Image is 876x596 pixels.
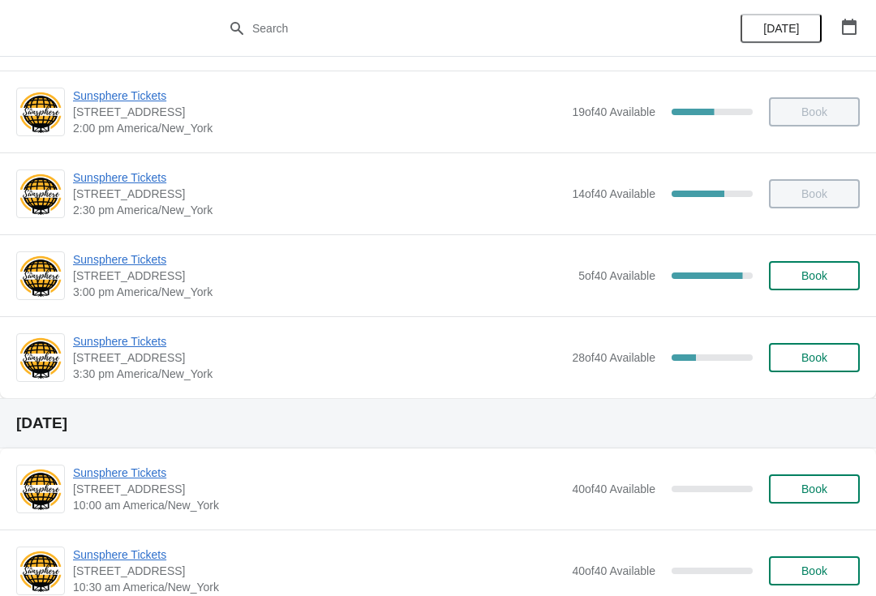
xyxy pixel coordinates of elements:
img: Sunsphere Tickets | 810 Clinch Avenue, Knoxville, TN, USA | 2:00 pm America/New_York [17,90,64,135]
span: Sunsphere Tickets [73,169,564,186]
span: 10:00 am America/New_York [73,497,564,513]
img: Sunsphere Tickets | 810 Clinch Avenue, Knoxville, TN, USA | 10:30 am America/New_York [17,549,64,594]
span: [STREET_ADDRESS] [73,563,564,579]
img: Sunsphere Tickets | 810 Clinch Avenue, Knoxville, TN, USA | 2:30 pm America/New_York [17,172,64,217]
h2: [DATE] [16,415,860,431]
span: 40 of 40 Available [572,482,655,495]
span: Sunsphere Tickets [73,88,564,104]
span: 14 of 40 Available [572,187,655,200]
span: 2:30 pm America/New_York [73,202,564,218]
img: Sunsphere Tickets | 810 Clinch Avenue, Knoxville, TN, USA | 10:00 am America/New_York [17,467,64,512]
span: Sunsphere Tickets [73,333,564,349]
img: Sunsphere Tickets | 810 Clinch Avenue, Knoxville, TN, USA | 3:30 pm America/New_York [17,336,64,380]
span: 10:30 am America/New_York [73,579,564,595]
span: Sunsphere Tickets [73,251,570,268]
span: 40 of 40 Available [572,564,655,577]
span: [STREET_ADDRESS] [73,481,564,497]
span: [STREET_ADDRESS] [73,186,564,202]
span: 5 of 40 Available [578,269,655,282]
span: Sunsphere Tickets [73,465,564,481]
button: Book [769,556,860,585]
span: [DATE] [763,22,799,35]
input: Search [251,14,657,43]
span: Book [801,269,827,282]
span: 19 of 40 Available [572,105,655,118]
span: Book [801,351,827,364]
span: Book [801,564,827,577]
span: Book [801,482,827,495]
img: Sunsphere Tickets | 810 Clinch Avenue, Knoxville, TN, USA | 3:00 pm America/New_York [17,254,64,298]
button: Book [769,474,860,504]
span: 28 of 40 Available [572,351,655,364]
span: [STREET_ADDRESS] [73,268,570,284]
span: [STREET_ADDRESS] [73,349,564,366]
button: [DATE] [741,14,822,43]
span: Sunsphere Tickets [73,547,564,563]
span: 2:00 pm America/New_York [73,120,564,136]
button: Book [769,261,860,290]
span: 3:00 pm America/New_York [73,284,570,300]
button: Book [769,343,860,372]
span: [STREET_ADDRESS] [73,104,564,120]
span: 3:30 pm America/New_York [73,366,564,382]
